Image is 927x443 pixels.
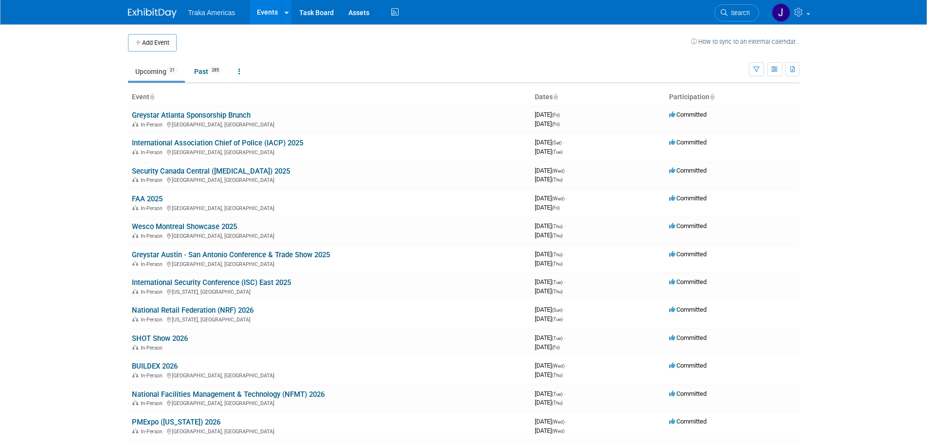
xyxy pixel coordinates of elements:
[132,195,163,203] a: FAA 2025
[187,62,229,81] a: Past285
[132,139,303,147] a: International Association Chief of Police (IACP) 2025
[132,289,138,294] img: In-Person Event
[535,231,563,239] span: [DATE]
[132,345,138,350] img: In-Person Event
[535,139,564,146] span: [DATE]
[552,122,560,127] span: (Fri)
[128,8,177,18] img: ExhibitDay
[669,139,707,146] span: Committed
[535,427,564,434] span: [DATE]
[132,111,251,120] a: Greystar Atlanta Sponsorship Brunch
[552,363,564,369] span: (Wed)
[552,233,563,238] span: (Thu)
[132,306,254,315] a: National Retail Federation (NRF) 2026
[669,418,707,425] span: Committed
[727,9,750,17] span: Search
[132,120,527,128] div: [GEOGRAPHIC_DATA], [GEOGRAPHIC_DATA]
[709,93,714,101] a: Sort by Participation Type
[669,111,707,118] span: Committed
[141,177,165,183] span: In-Person
[132,371,527,379] div: [GEOGRAPHIC_DATA], [GEOGRAPHIC_DATA]
[141,428,165,435] span: In-Person
[552,317,563,322] span: (Tue)
[132,149,138,154] img: In-Person Event
[552,252,563,257] span: (Thu)
[564,306,565,313] span: -
[669,278,707,285] span: Committed
[132,334,188,343] a: SHOT Show 2026
[566,362,567,369] span: -
[141,289,165,295] span: In-Person
[669,222,707,230] span: Committed
[535,418,567,425] span: [DATE]
[564,278,565,285] span: -
[552,224,563,229] span: (Thu)
[772,3,790,22] img: Jamie Saenz
[535,167,567,174] span: [DATE]
[132,317,138,321] img: In-Person Event
[535,371,563,378] span: [DATE]
[132,233,138,238] img: In-Person Event
[188,9,236,17] span: Traka Americas
[132,428,138,433] img: In-Person Event
[552,428,564,434] span: (Wed)
[132,315,527,323] div: [US_STATE], [GEOGRAPHIC_DATA]
[535,204,560,211] span: [DATE]
[566,418,567,425] span: -
[132,390,325,399] a: National Facilities Management & Technology (NFMT) 2026
[552,149,563,155] span: (Tue)
[149,93,154,101] a: Sort by Event Name
[553,93,558,101] a: Sort by Start Date
[563,139,564,146] span: -
[141,122,165,128] span: In-Person
[132,278,291,287] a: International Security Conference (ISC) East 2025
[132,177,138,182] img: In-Person Event
[132,148,527,156] div: [GEOGRAPHIC_DATA], [GEOGRAPHIC_DATA]
[564,250,565,258] span: -
[209,67,222,74] span: 285
[552,391,563,397] span: (Tue)
[535,390,565,397] span: [DATE]
[535,287,563,295] span: [DATE]
[132,372,138,377] img: In-Person Event
[535,306,565,313] span: [DATE]
[552,307,563,313] span: (Sun)
[132,362,178,371] a: BUILDEX 2026
[669,334,707,341] span: Committed
[552,419,564,425] span: (Wed)
[128,34,177,52] button: Add Event
[141,233,165,239] span: In-Person
[535,334,565,341] span: [DATE]
[552,261,563,266] span: (Thu)
[552,345,560,350] span: (Fri)
[132,222,237,231] a: Wesco Montreal Showcase 2025
[132,122,138,126] img: In-Person Event
[132,399,527,407] div: [GEOGRAPHIC_DATA], [GEOGRAPHIC_DATA]
[535,176,563,183] span: [DATE]
[535,222,565,230] span: [DATE]
[141,205,165,212] span: In-Person
[552,140,562,145] span: (Sat)
[669,362,707,369] span: Committed
[552,280,563,285] span: (Tue)
[167,67,178,74] span: 21
[564,334,565,341] span: -
[561,111,563,118] span: -
[535,148,563,155] span: [DATE]
[132,167,290,176] a: Security Canada Central ([MEDICAL_DATA]) 2025
[132,204,527,212] div: [GEOGRAPHIC_DATA], [GEOGRAPHIC_DATA]
[535,260,563,267] span: [DATE]
[669,195,707,202] span: Committed
[564,390,565,397] span: -
[552,289,563,294] span: (Thu)
[552,112,560,118] span: (Fri)
[141,372,165,379] span: In-Person
[535,120,560,127] span: [DATE]
[132,176,527,183] div: [GEOGRAPHIC_DATA], [GEOGRAPHIC_DATA]
[141,317,165,323] span: In-Person
[535,111,563,118] span: [DATE]
[535,362,567,369] span: [DATE]
[714,4,759,21] a: Search
[132,400,138,405] img: In-Person Event
[132,260,527,267] div: [GEOGRAPHIC_DATA], [GEOGRAPHIC_DATA]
